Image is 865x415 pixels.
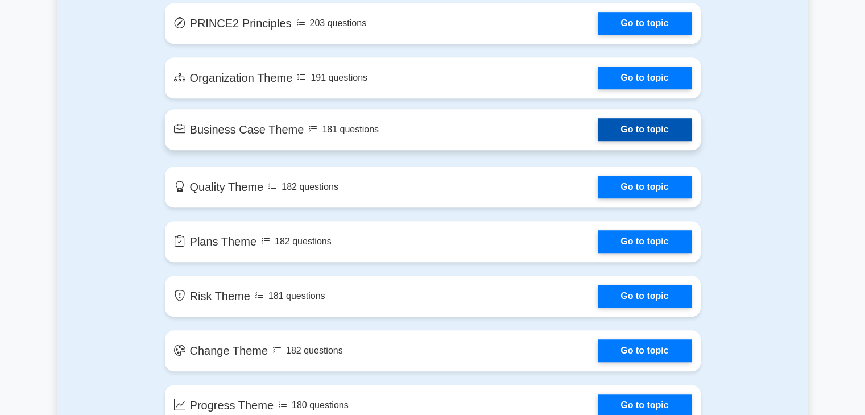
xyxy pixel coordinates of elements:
[598,285,691,308] a: Go to topic
[598,12,691,35] a: Go to topic
[598,339,691,362] a: Go to topic
[598,176,691,198] a: Go to topic
[598,230,691,253] a: Go to topic
[598,67,691,89] a: Go to topic
[598,118,691,141] a: Go to topic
